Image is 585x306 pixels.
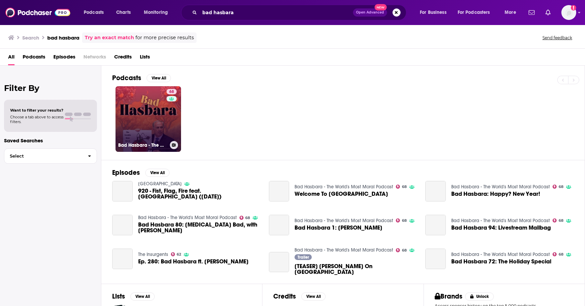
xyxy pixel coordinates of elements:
[112,168,140,177] h2: Episodes
[420,8,447,17] span: For Business
[116,86,181,152] a: 68Bad Hasbara - The World's Most Moral Podcast
[85,34,134,42] a: Try an exact match
[167,89,177,94] a: 68
[561,5,576,20] button: Show profile menu
[295,263,417,275] span: [TEASER] [PERSON_NAME] On [GEOGRAPHIC_DATA]
[200,7,353,18] input: Search podcasts, credits, & more...
[465,292,494,301] button: Unlock
[540,35,574,41] button: Send feedback
[451,225,551,231] span: Bad Hasbara 94: Livestream Mailbag
[500,7,525,18] button: open menu
[138,181,182,187] a: Chapo Trap House
[84,8,104,17] span: Podcasts
[4,154,82,158] span: Select
[138,188,261,199] span: 920 - Fist, Flag, Fire feat. [GEOGRAPHIC_DATA] ([DATE])
[553,252,563,256] a: 68
[451,259,551,264] a: Bad Hasbara 72: The Holiday Special
[298,255,309,259] span: Trailer
[138,259,249,264] span: Ep. 280: Bad Hasbara ft. [PERSON_NAME]
[559,185,563,188] span: 68
[543,7,553,18] a: Show notifications dropdown
[10,108,63,113] span: Want to filter your results?
[144,8,168,17] span: Monitoring
[295,218,393,223] a: Bad Hasbara - The World's Most Moral Podcast
[114,51,132,65] a: Credits
[435,292,463,301] h2: Brands
[118,142,167,148] h3: Bad Hasbara - The World's Most Moral Podcast
[415,7,455,18] button: open menu
[112,249,133,269] a: Ep. 280: Bad Hasbara ft. Matt Lieb
[402,219,407,222] span: 68
[375,4,387,10] span: New
[138,215,237,220] a: Bad Hasbara - The World's Most Moral Podcast
[353,8,387,17] button: Open AdvancedNew
[526,7,537,18] a: Show notifications dropdown
[295,191,388,197] a: Welcome To Bad Hasbara
[559,219,563,222] span: 68
[112,215,133,235] a: Bad Hasbara 80: Genocide Bad, with Sim Kern
[138,252,168,257] a: The Insurgents
[553,185,563,189] a: 68
[425,181,446,202] a: Bad Hasbara: Happy? New Year!
[8,51,15,65] a: All
[4,83,97,93] h2: Filter By
[239,216,250,220] a: 68
[425,215,446,235] a: Bad Hasbara 94: Livestream Mailbag
[135,34,194,42] span: for more precise results
[269,181,289,202] a: Welcome To Bad Hasbara
[112,181,133,202] a: 920 - Fist, Flag, Fire feat. Bad Hasbara (3/27/25)
[295,247,393,253] a: Bad Hasbara - The World's Most Moral Podcast
[396,185,407,189] a: 68
[112,7,135,18] a: Charts
[396,218,407,222] a: 68
[79,7,112,18] button: open menu
[112,74,171,82] a: PodcastsView All
[47,34,79,41] h3: bad hasbara
[273,292,296,301] h2: Credits
[138,222,261,233] span: Bad Hasbara 80: [MEDICAL_DATA] Bad, with [PERSON_NAME]
[245,216,250,219] span: 68
[295,225,382,231] a: Bad Hasbara 1: Ben Ziggy
[295,225,382,231] span: Bad Hasbara 1: [PERSON_NAME]
[269,215,289,235] a: Bad Hasbara 1: Ben Ziggy
[356,11,384,14] span: Open Advanced
[187,5,413,20] div: Search podcasts, credits, & more...
[451,252,550,257] a: Bad Hasbara - The World's Most Moral Podcast
[451,191,540,197] a: Bad Hasbara: Happy? New Year!
[295,184,393,190] a: Bad Hasbara - The World's Most Moral Podcast
[453,7,500,18] button: open menu
[112,292,155,301] a: ListsView All
[295,263,417,275] a: [TEASER] Hasan Piker On Bad Hasbara
[402,249,407,252] span: 68
[273,292,326,301] a: CreditsView All
[561,5,576,20] span: Logged in as LornaG
[561,5,576,20] img: User Profile
[138,188,261,199] a: 920 - Fist, Flag, Fire feat. Bad Hasbara (3/27/25)
[112,168,170,177] a: EpisodesView All
[295,191,388,197] span: Welcome To [GEOGRAPHIC_DATA]
[10,115,63,124] span: Choose a tab above to access filters.
[130,292,155,301] button: View All
[139,7,177,18] button: open menu
[4,137,97,144] p: Saved Searches
[5,6,70,19] img: Podchaser - Follow, Share and Rate Podcasts
[553,218,563,222] a: 68
[112,292,125,301] h2: Lists
[425,249,446,269] a: Bad Hasbara 72: The Holiday Special
[22,34,39,41] h3: Search
[23,51,45,65] a: Podcasts
[138,222,261,233] a: Bad Hasbara 80: Genocide Bad, with Sim Kern
[83,51,106,65] span: Networks
[53,51,75,65] a: Episodes
[177,253,181,256] span: 62
[571,5,576,10] svg: Add a profile image
[140,51,150,65] a: Lists
[269,252,289,273] a: [TEASER] Hasan Piker On Bad Hasbara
